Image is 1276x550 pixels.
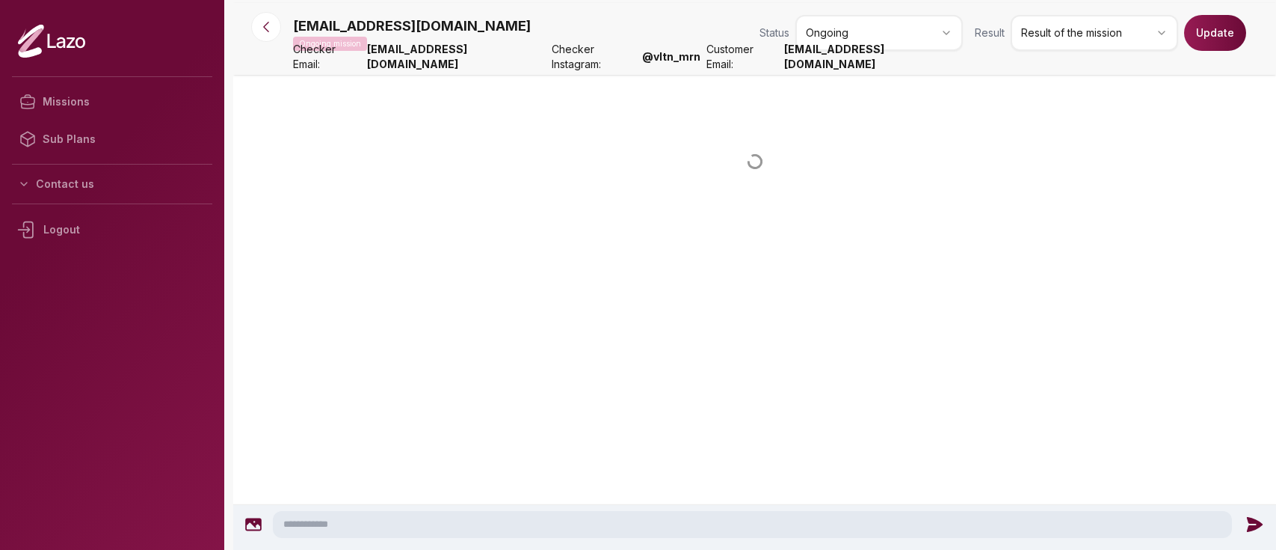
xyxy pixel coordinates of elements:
a: Sub Plans [12,120,212,158]
span: Result [975,25,1005,40]
span: Checker Email: [293,42,361,72]
div: Logout [12,210,212,249]
button: Update [1184,15,1246,51]
p: Ongoing mission [293,37,367,51]
a: Missions [12,83,212,120]
strong: [EMAIL_ADDRESS][DOMAIN_NAME] [367,42,546,72]
strong: @ vltn_mrn [642,49,700,64]
strong: [EMAIL_ADDRESS][DOMAIN_NAME] [784,42,963,72]
button: Contact us [12,171,212,198]
span: Checker Instagram: [552,42,636,72]
span: Status [759,25,789,40]
span: Customer Email: [706,42,778,72]
p: [EMAIL_ADDRESS][DOMAIN_NAME] [293,16,531,37]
